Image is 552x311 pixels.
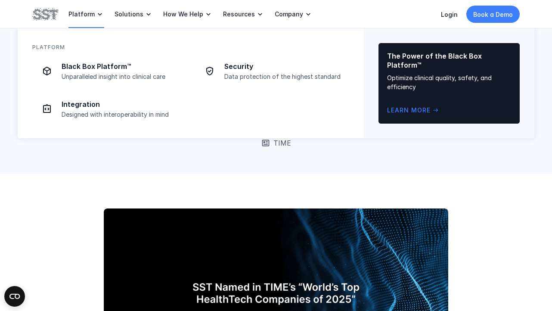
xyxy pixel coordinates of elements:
[466,6,520,23] a: Book a Demo
[163,10,203,18] p: How We Help
[68,10,95,18] p: Platform
[473,10,513,19] p: Book a Demo
[387,52,511,70] p: The Power of the Black Box Platform™
[273,138,291,148] p: TIME
[62,73,181,81] p: Unparalleled insight into clinical care
[62,100,181,109] p: Integration
[432,107,439,114] span: arrow_right_alt
[62,111,181,118] p: Designed with interoperability in mind
[195,56,349,86] a: checkmark iconSecurityData protection of the highest standard
[32,56,186,86] a: Box iconBlack Box Platform™Unparalleled insight into clinical care
[205,66,215,76] img: checkmark icon
[224,73,344,81] p: Data protection of the highest standard
[387,73,511,91] p: Optimize clinical quality, safety, and efficiency
[224,62,344,71] p: Security
[32,7,58,22] img: SST logo
[4,286,25,307] button: Open CMP widget
[42,66,52,76] img: Box icon
[32,43,65,51] p: PLATFORM
[115,10,143,18] p: Solutions
[387,106,431,115] p: Learn More
[441,11,458,18] a: Login
[42,104,52,114] img: Integration icon
[378,43,520,124] a: The Power of the Black Box Platform™Optimize clinical quality, safety, and efficiencyLearn Morear...
[62,62,181,71] p: Black Box Platform™
[32,94,186,124] a: Integration iconIntegrationDesigned with interoperability in mind
[223,10,255,18] p: Resources
[275,10,303,18] p: Company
